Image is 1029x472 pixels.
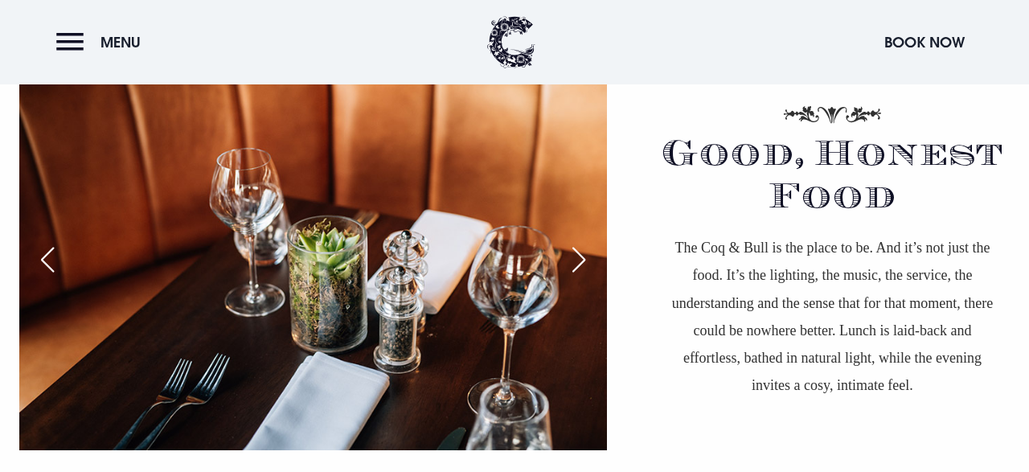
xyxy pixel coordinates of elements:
button: Book Now [876,25,973,60]
h2: Good, Honest Food [655,146,1010,218]
span: Menu [100,33,141,51]
div: Previous slide [27,242,68,277]
img: Restaurant in Bangor Northern Ireland [19,59,607,450]
button: Menu [56,25,149,60]
div: Next slide [559,242,599,277]
p: The Coq & Bull is the place to be. And it’s not just the food. It’s the lighting, the music, the ... [667,234,997,399]
img: Clandeboye Lodge [487,16,535,68]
